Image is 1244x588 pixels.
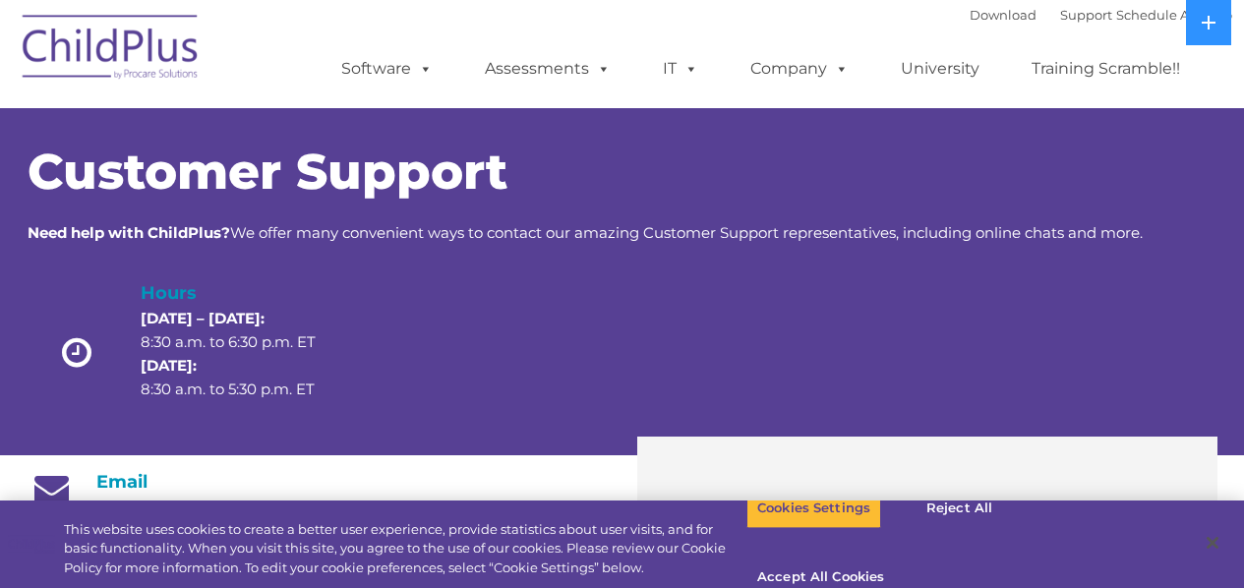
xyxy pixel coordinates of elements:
span: We offer many convenient ways to contact our amazing Customer Support representatives, including ... [28,223,1143,242]
a: Schedule A Demo [1116,7,1232,23]
div: This website uses cookies to create a better user experience, provide statistics about user visit... [64,520,746,578]
strong: Need help with ChildPlus? [28,223,230,242]
img: ChildPlus by Procare Solutions [13,1,209,99]
button: Cookies Settings [746,488,881,529]
font: | [970,7,1232,23]
h4: Hours [141,279,349,307]
a: Download [970,7,1037,23]
a: Software [322,49,452,88]
a: Support [1060,7,1112,23]
strong: [DATE]: [141,356,197,375]
span: Need live support? We’re here to help! [672,499,1024,520]
a: Assessments [465,49,630,88]
a: Training Scramble!! [1012,49,1200,88]
a: Company [731,49,868,88]
button: Close [1191,521,1234,564]
strong: [DATE] – [DATE]: [141,309,265,327]
h4: Email [28,471,608,493]
span: Customer Support [28,142,507,202]
button: Reject All [898,488,1021,529]
a: University [881,49,999,88]
p: 8:30 a.m. to 6:30 p.m. ET 8:30 a.m. to 5:30 p.m. ET [141,307,349,401]
a: IT [643,49,718,88]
